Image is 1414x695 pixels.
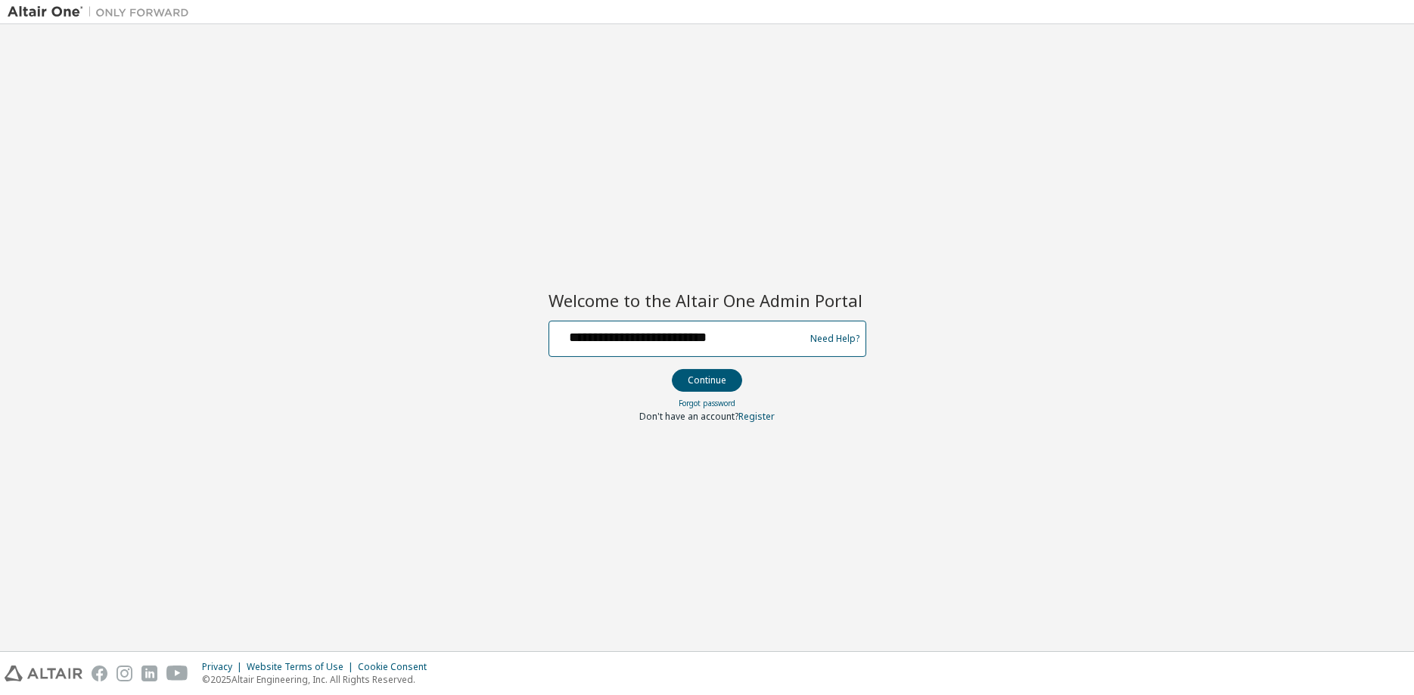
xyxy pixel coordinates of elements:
div: Privacy [202,661,247,673]
a: Register [738,410,775,423]
img: youtube.svg [166,666,188,681]
img: instagram.svg [117,666,132,681]
span: Don't have an account? [639,410,738,423]
button: Continue [672,369,742,392]
img: altair_logo.svg [5,666,82,681]
h2: Welcome to the Altair One Admin Portal [549,290,866,311]
img: Altair One [8,5,197,20]
a: Forgot password [679,398,735,408]
div: Cookie Consent [358,661,436,673]
img: facebook.svg [92,666,107,681]
a: Need Help? [810,338,859,339]
img: linkedin.svg [141,666,157,681]
p: © 2025 Altair Engineering, Inc. All Rights Reserved. [202,673,436,686]
div: Website Terms of Use [247,661,358,673]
